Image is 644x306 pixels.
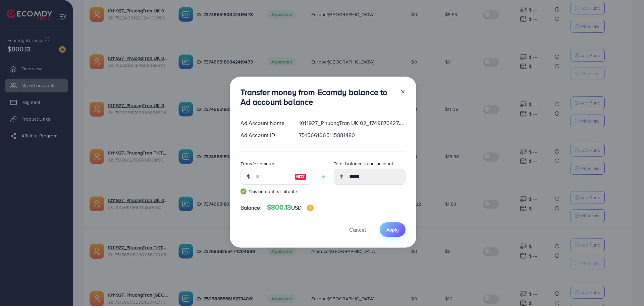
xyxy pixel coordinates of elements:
span: Cancel [349,226,366,233]
button: Cancel [341,222,374,237]
small: This amount is suitable [240,188,312,195]
label: Total balance in ad account [334,160,393,167]
span: Apply [386,226,399,233]
h4: $800.13 [267,203,314,212]
div: Ad Account ID [235,131,294,139]
iframe: Chat [615,276,639,301]
span: USD [291,204,302,211]
div: 7515661665115881480 [293,131,411,139]
label: Transfer amount [240,160,276,167]
button: Apply [380,222,406,237]
div: 1011927_PhuongTran UK 02_1749876427087 [293,119,411,127]
div: Ad Account Name [235,119,294,127]
img: image [294,173,307,181]
img: guide [240,188,247,194]
img: image [307,205,314,211]
span: Balance: [240,204,262,212]
h3: Transfer money from Ecomdy balance to Ad account balance [240,87,395,107]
